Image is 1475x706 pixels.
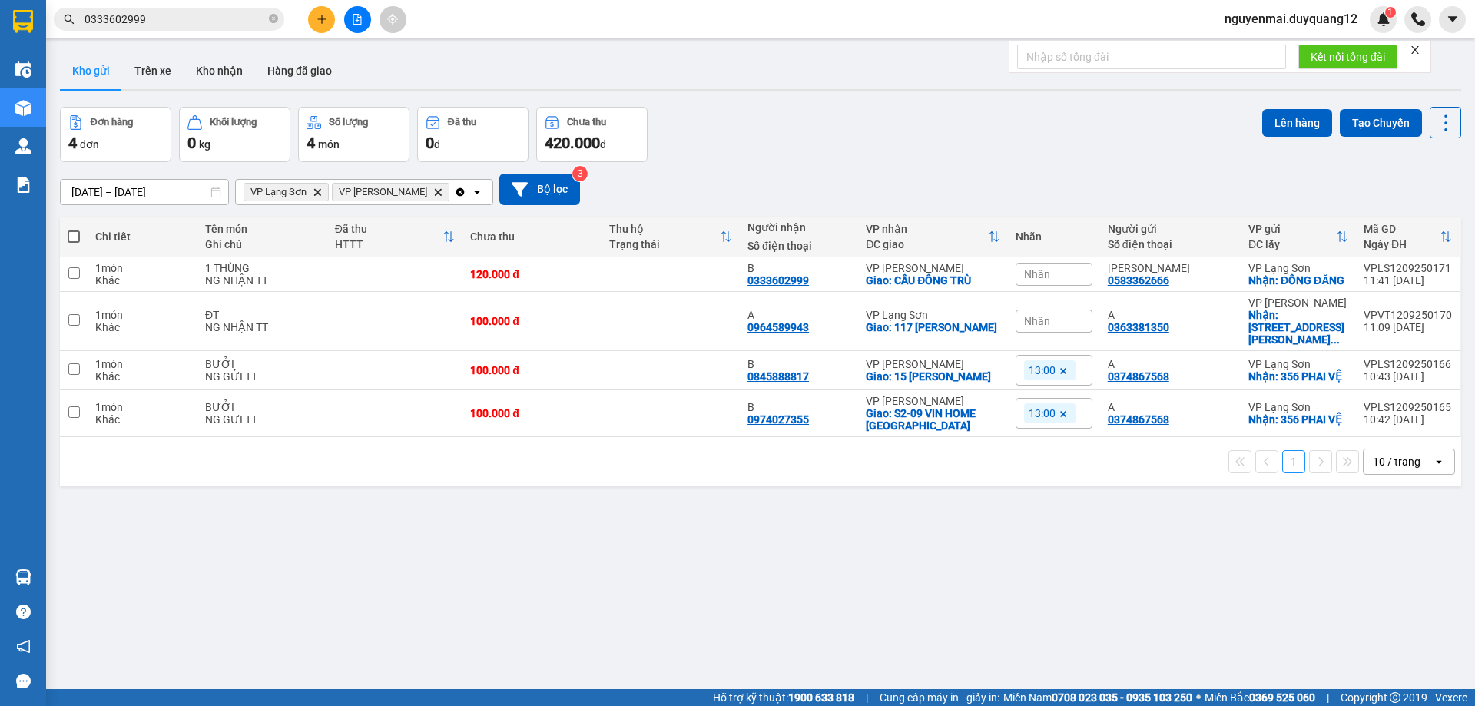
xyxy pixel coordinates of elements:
[470,230,593,243] div: Chưa thu
[308,6,335,33] button: plus
[269,14,278,23] span: close-circle
[1364,223,1440,235] div: Mã GD
[1364,413,1452,426] div: 10:42 [DATE]
[1029,406,1056,420] span: 13:00
[1331,333,1340,346] span: ...
[1248,309,1348,346] div: Nhận: 420 NGUYỄN VĂN CỪ,LONG BIÊN,HÀ NỘI
[866,223,987,235] div: VP nhận
[95,321,190,333] div: Khác
[16,605,31,619] span: question-circle
[1108,238,1233,250] div: Số điện thoại
[1364,309,1452,321] div: VPVT1209250170
[68,134,77,152] span: 4
[15,569,31,585] img: warehouse-icon
[572,166,588,181] sup: 3
[499,174,580,205] button: Bộ lọc
[747,358,850,370] div: B
[329,117,368,128] div: Số lượng
[858,217,1007,257] th: Toggle SortBy
[417,107,529,162] button: Đã thu0đ
[1327,689,1329,706] span: |
[471,186,483,198] svg: open
[61,180,228,204] input: Select a date range.
[1248,413,1348,426] div: Nhận: 356 PHAI VỆ
[1282,450,1305,473] button: 1
[866,309,999,321] div: VP Lạng Sơn
[307,134,315,152] span: 4
[545,134,600,152] span: 420.000
[317,14,327,25] span: plus
[95,309,190,321] div: 1 món
[1364,238,1440,250] div: Ngày ĐH
[1108,321,1169,333] div: 0363381350
[91,117,133,128] div: Đơn hàng
[1029,363,1056,377] span: 13:00
[13,10,33,33] img: logo-vxr
[609,223,720,235] div: Thu hộ
[15,177,31,193] img: solution-icon
[339,186,427,198] span: VP Minh Khai
[1003,689,1192,706] span: Miền Nam
[335,223,443,235] div: Đã thu
[1439,6,1466,33] button: caret-down
[205,262,320,274] div: 1 THÙNG
[1446,12,1460,26] span: caret-down
[352,14,363,25] span: file-add
[452,184,454,200] input: Selected VP Lạng Sơn, VP Minh Khai.
[567,117,606,128] div: Chưa thu
[244,183,329,201] span: VP Lạng Sơn, close by backspace
[448,117,476,128] div: Đã thu
[1205,689,1315,706] span: Miền Bắc
[609,238,720,250] div: Trạng thái
[313,187,322,197] svg: Delete
[426,134,434,152] span: 0
[434,138,440,151] span: đ
[747,401,850,413] div: B
[1373,454,1420,469] div: 10 / trang
[250,186,307,198] span: VP Lạng Sơn
[199,138,210,151] span: kg
[1248,274,1348,287] div: Nhận: ĐỒNG ĐĂNG
[1241,217,1356,257] th: Toggle SortBy
[1248,401,1348,413] div: VP Lạng Sơn
[470,407,593,419] div: 100.000 đ
[866,238,987,250] div: ĐC giao
[1387,7,1393,18] span: 1
[1262,109,1332,137] button: Lên hàng
[1364,370,1452,383] div: 10:43 [DATE]
[15,61,31,78] img: warehouse-icon
[536,107,648,162] button: Chưa thu420.000đ
[210,117,257,128] div: Khối lượng
[380,6,406,33] button: aim
[1248,370,1348,383] div: Nhận: 356 PHAI VỆ
[1212,9,1370,28] span: nguyenmai.duyquang12
[1196,694,1201,701] span: ⚪️
[866,321,999,333] div: Giao: 117 TRẦN ĐĂNG NINH
[1108,262,1233,274] div: LƯƠNG CƯỜNG
[747,221,850,234] div: Người nhận
[433,187,442,197] svg: Delete
[470,315,593,327] div: 100.000 đ
[205,370,320,383] div: NG GỬI TT
[187,134,196,152] span: 0
[866,689,868,706] span: |
[1017,45,1286,69] input: Nhập số tổng đài
[255,52,344,89] button: Hàng đã giao
[600,138,606,151] span: đ
[866,395,999,407] div: VP [PERSON_NAME]
[454,186,466,198] svg: Clear all
[1248,238,1336,250] div: ĐC lấy
[1052,691,1192,704] strong: 0708 023 035 - 0935 103 250
[788,691,854,704] strong: 1900 633 818
[205,358,320,370] div: BƯỞI
[1364,358,1452,370] div: VPLS1209250166
[122,52,184,89] button: Trên xe
[205,401,320,413] div: BƯỞI
[60,107,171,162] button: Đơn hàng4đơn
[1248,297,1348,309] div: VP [PERSON_NAME]
[1248,358,1348,370] div: VP Lạng Sơn
[866,370,999,383] div: Giao: 15 NGỌC HỒI
[205,223,320,235] div: Tên món
[866,358,999,370] div: VP [PERSON_NAME]
[332,183,449,201] span: VP Minh Khai, close by backspace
